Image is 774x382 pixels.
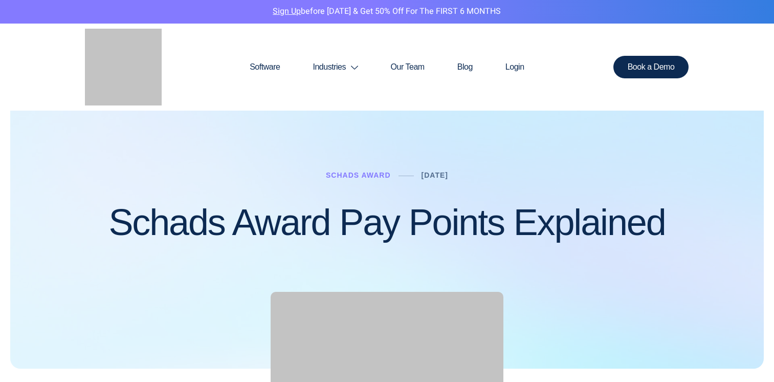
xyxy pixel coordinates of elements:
[296,43,374,92] a: Industries
[613,56,689,78] a: Book a Demo
[422,171,448,179] a: [DATE]
[8,5,766,18] p: before [DATE] & Get 50% Off for the FIRST 6 MONTHS
[374,43,441,92] a: Our Team
[233,43,296,92] a: Software
[628,63,675,71] span: Book a Demo
[489,43,541,92] a: Login
[441,43,489,92] a: Blog
[108,202,665,243] h1: Schads Award Pay Points Explained
[273,5,301,17] a: Sign Up
[326,171,391,179] a: Schads Award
